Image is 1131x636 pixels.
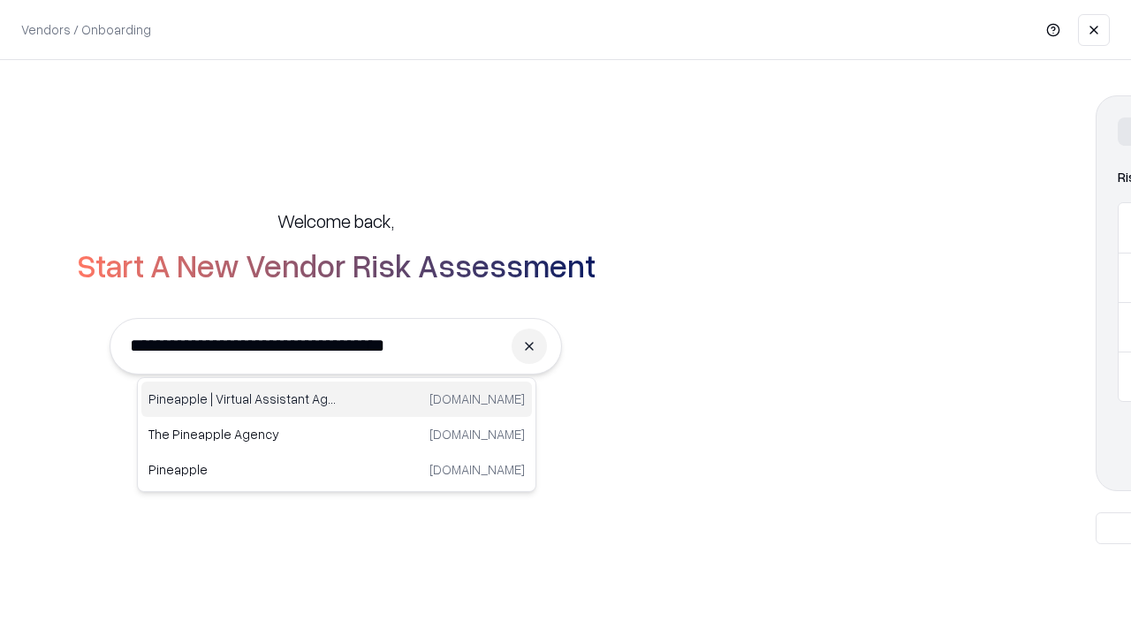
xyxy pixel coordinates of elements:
p: Pineapple [148,460,337,479]
h5: Welcome back, [277,208,394,233]
p: [DOMAIN_NAME] [429,425,525,443]
h2: Start A New Vendor Risk Assessment [77,247,596,283]
div: Suggestions [137,377,536,492]
p: [DOMAIN_NAME] [429,390,525,408]
p: The Pineapple Agency [148,425,337,443]
p: Pineapple | Virtual Assistant Agency [148,390,337,408]
p: [DOMAIN_NAME] [429,460,525,479]
p: Vendors / Onboarding [21,20,151,39]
